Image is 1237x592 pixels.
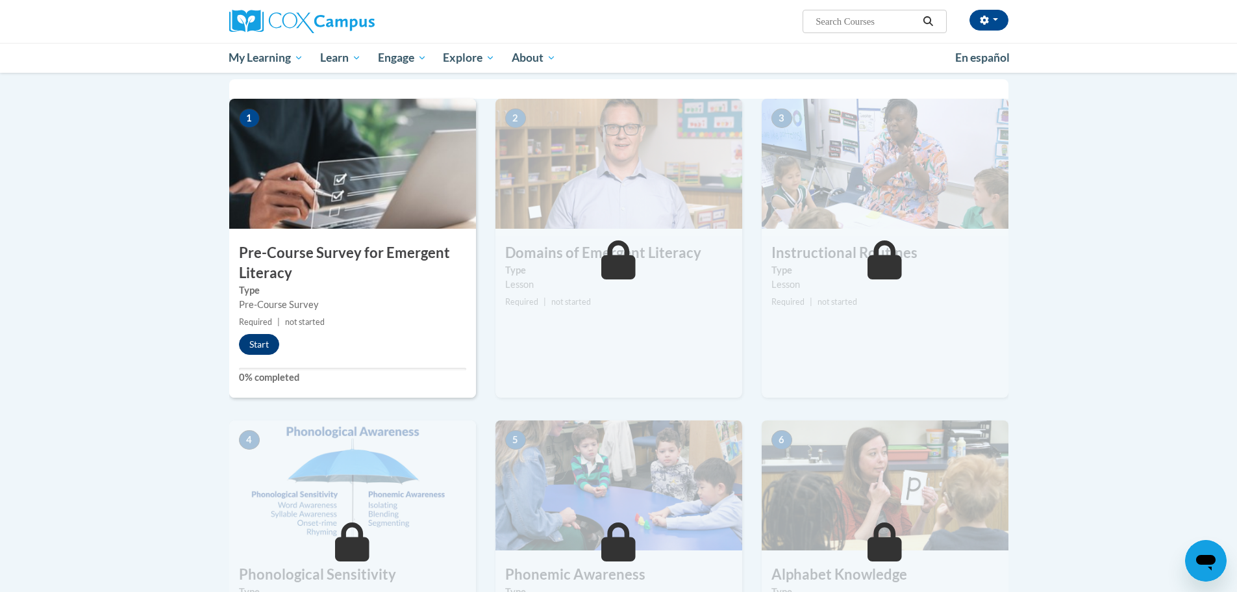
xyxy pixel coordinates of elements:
span: Required [771,297,805,307]
span: Engage [378,50,427,66]
span: About [512,50,556,66]
img: Course Image [495,420,742,550]
a: Explore [434,43,503,73]
img: Course Image [762,99,1008,229]
span: | [544,297,546,307]
span: not started [551,297,591,307]
img: Course Image [229,99,476,229]
span: 4 [239,430,260,450]
input: Search Courses [814,14,918,29]
a: Learn [312,43,369,73]
a: En español [947,44,1018,71]
span: | [810,297,812,307]
h3: Domains of Emergent Literacy [495,243,742,263]
span: Explore [443,50,495,66]
span: 1 [239,109,260,128]
button: Search [918,14,938,29]
span: Required [505,297,538,307]
label: 0% completed [239,370,466,385]
span: | [277,317,280,327]
span: Learn [320,50,361,66]
a: My Learning [221,43,312,73]
a: Engage [369,43,435,73]
img: Course Image [762,420,1008,550]
h3: Alphabet Knowledge [762,565,1008,585]
span: not started [818,297,857,307]
h3: Phonological Sensitivity [229,565,476,585]
div: Lesson [505,277,732,292]
span: not started [285,317,325,327]
span: 3 [771,109,792,128]
h3: Instructional Routines [762,243,1008,263]
div: Pre-Course Survey [239,298,466,312]
span: En español [955,51,1010,64]
label: Type [771,263,999,277]
h3: Phonemic Awareness [495,565,742,585]
button: Account Settings [969,10,1008,31]
span: Required [239,317,272,327]
button: Start [239,334,279,355]
iframe: Button to launch messaging window, conversation in progress [1185,540,1227,582]
img: Cox Campus [229,10,375,33]
img: Course Image [229,420,476,550]
div: Lesson [771,277,999,292]
label: Type [505,263,732,277]
h3: Pre-Course Survey for Emergent Literacy [229,243,476,283]
span: 5 [505,430,526,450]
div: Main menu [210,43,1028,73]
a: About [503,43,564,73]
img: Course Image [495,99,742,229]
label: Type [239,283,466,298]
span: 2 [505,109,526,128]
span: 6 [771,430,792,450]
span: My Learning [229,50,303,66]
a: Cox Campus [229,10,476,33]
